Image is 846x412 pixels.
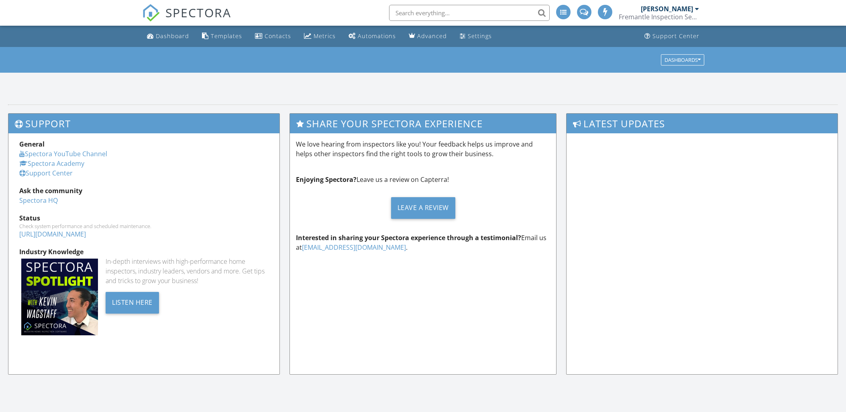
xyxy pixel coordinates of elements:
a: Spectora YouTube Channel [19,149,107,158]
a: [URL][DOMAIN_NAME] [19,230,86,239]
div: Check system performance and scheduled maintenance. [19,223,269,229]
a: Spectora HQ [19,196,58,205]
div: Dashboards [665,57,701,63]
a: SPECTORA [142,11,231,28]
h3: Share Your Spectora Experience [290,114,556,133]
div: Dashboard [156,32,189,40]
p: Leave us a review on Capterra! [296,175,550,184]
a: Automations (Advanced) [345,29,399,44]
strong: Enjoying Spectora? [296,175,357,184]
a: Leave a Review [296,191,550,225]
div: Fremantle Inspection Services [619,13,699,21]
div: Templates [211,32,242,40]
div: Ask the community [19,186,269,196]
strong: General [19,140,45,149]
a: Spectora Academy [19,159,84,168]
a: Settings [457,29,495,44]
a: Contacts [252,29,294,44]
div: Contacts [265,32,291,40]
div: Status [19,213,269,223]
a: [EMAIL_ADDRESS][DOMAIN_NAME] [302,243,406,252]
h3: Latest Updates [567,114,838,133]
div: Listen Here [106,292,159,314]
div: [PERSON_NAME] [641,5,693,13]
a: Advanced [406,29,450,44]
a: Dashboard [144,29,192,44]
div: Settings [468,32,492,40]
input: Search everything... [389,5,550,21]
p: Email us at . [296,233,550,252]
span: SPECTORA [165,4,231,21]
div: Advanced [417,32,447,40]
a: Listen Here [106,298,159,306]
div: Leave a Review [391,197,455,219]
h3: Support [8,114,279,133]
div: Industry Knowledge [19,247,269,257]
a: Metrics [301,29,339,44]
button: Dashboards [661,54,704,65]
strong: Interested in sharing your Spectora experience through a testimonial? [296,233,521,242]
a: Templates [199,29,245,44]
a: Support Center [19,169,73,177]
img: The Best Home Inspection Software - Spectora [142,4,160,22]
div: Automations [358,32,396,40]
a: Support Center [641,29,703,44]
div: In-depth interviews with high-performance home inspectors, industry leaders, vendors and more. Ge... [106,257,269,286]
div: Metrics [314,32,336,40]
div: Support Center [652,32,699,40]
img: Spectoraspolightmain [21,259,98,335]
p: We love hearing from inspectors like you! Your feedback helps us improve and helps other inspecto... [296,139,550,159]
